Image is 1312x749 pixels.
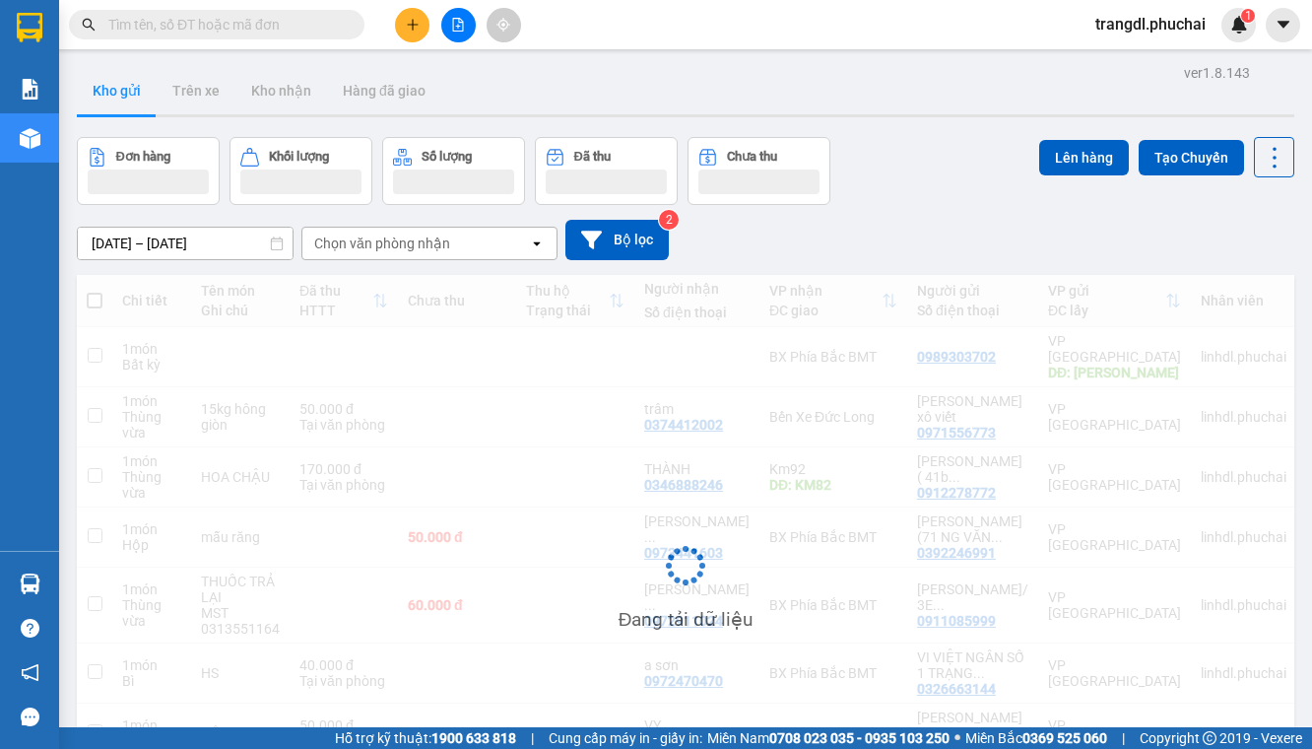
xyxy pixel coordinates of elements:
[1022,730,1107,746] strong: 0369 525 060
[77,137,220,205] button: Đơn hàng
[1080,12,1221,36] span: trangdl.phuchai
[1244,9,1251,23] span: 1
[422,150,472,164] div: Số lượng
[269,150,329,164] div: Khối lượng
[21,708,39,726] span: message
[17,13,42,42] img: logo-vxr
[487,8,521,42] button: aim
[1122,727,1125,749] span: |
[769,730,950,746] strong: 0708 023 035 - 0935 103 250
[382,137,525,205] button: Số lượng
[21,663,39,682] span: notification
[406,18,420,32] span: plus
[954,734,960,742] span: ⚪️
[1275,16,1292,34] span: caret-down
[441,8,476,42] button: file-add
[1241,9,1255,23] sup: 1
[157,67,235,114] button: Trên xe
[1266,8,1300,42] button: caret-down
[565,220,669,260] button: Bộ lọc
[395,8,429,42] button: plus
[20,574,40,594] img: warehouse-icon
[314,234,450,253] div: Chọn văn phòng nhận
[549,727,702,749] span: Cung cấp máy in - giấy in:
[116,150,170,164] div: Đơn hàng
[727,150,777,164] div: Chưa thu
[20,79,40,100] img: solution-icon
[235,67,327,114] button: Kho nhận
[535,137,678,205] button: Đã thu
[327,67,441,114] button: Hàng đã giao
[20,128,40,149] img: warehouse-icon
[77,67,157,114] button: Kho gửi
[965,727,1107,749] span: Miền Bắc
[230,137,372,205] button: Khối lượng
[335,727,516,749] span: Hỗ trợ kỹ thuật:
[707,727,950,749] span: Miền Nam
[496,18,510,32] span: aim
[1184,62,1250,84] div: ver 1.8.143
[619,605,754,635] div: Đang tải dữ liệu
[431,730,516,746] strong: 1900 633 818
[529,236,545,251] svg: open
[108,14,341,35] input: Tìm tên, số ĐT hoặc mã đơn
[78,228,293,259] input: Select a date range.
[574,150,611,164] div: Đã thu
[1203,731,1216,745] span: copyright
[1230,16,1248,34] img: icon-new-feature
[82,18,96,32] span: search
[1139,140,1244,175] button: Tạo Chuyến
[531,727,534,749] span: |
[451,18,465,32] span: file-add
[21,619,39,638] span: question-circle
[1039,140,1129,175] button: Lên hàng
[659,210,679,230] sup: 2
[688,137,830,205] button: Chưa thu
